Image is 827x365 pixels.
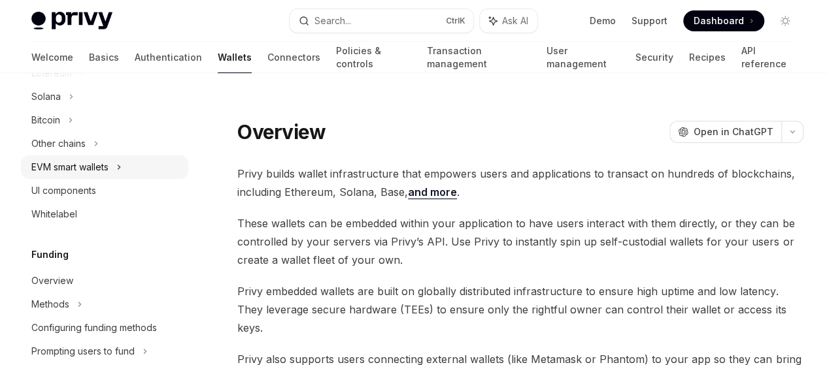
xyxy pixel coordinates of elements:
a: User management [546,42,620,73]
a: Connectors [267,42,320,73]
a: Wallets [218,42,252,73]
img: light logo [31,12,112,30]
div: Configuring funding methods [31,320,157,336]
span: Ctrl K [446,16,465,26]
span: Privy embedded wallets are built on globally distributed infrastructure to ensure high uptime and... [237,282,803,337]
a: API reference [741,42,796,73]
a: Basics [89,42,119,73]
div: Methods [31,296,69,312]
a: Welcome [31,42,73,73]
a: Overview [21,269,188,293]
a: Transaction management [427,42,531,73]
span: Dashboard [694,14,744,27]
span: Ask AI [502,14,528,27]
div: Other chains [31,136,86,151]
h1: Overview [237,120,326,144]
button: Open in ChatGPT [669,121,781,143]
span: Open in ChatGPT [694,125,773,138]
a: Authentication [135,42,202,73]
div: UI components [31,183,96,198]
a: Dashboard [683,10,764,31]
span: These wallets can be embedded within your application to have users interact with them directly, ... [237,214,803,269]
div: Bitcoin [31,112,60,128]
div: Overview [31,273,73,289]
a: Support [632,14,667,27]
h5: Funding [31,247,69,262]
a: Security [635,42,673,73]
span: Privy builds wallet infrastructure that empowers users and applications to transact on hundreds o... [237,165,803,201]
a: Whitelabel [21,202,188,226]
a: Configuring funding methods [21,316,188,340]
button: Search...CtrlK [290,9,473,33]
a: Demo [590,14,616,27]
a: Policies & controls [336,42,411,73]
button: Toggle dark mode [775,10,796,31]
div: Whitelabel [31,206,77,222]
a: UI components [21,179,188,202]
a: Recipes [688,42,725,73]
div: Prompting users to fund [31,343,135,359]
div: Search... [314,13,351,29]
button: Ask AI [480,9,537,33]
div: Solana [31,89,61,104]
a: and more [408,185,457,199]
div: EVM smart wallets [31,159,109,175]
